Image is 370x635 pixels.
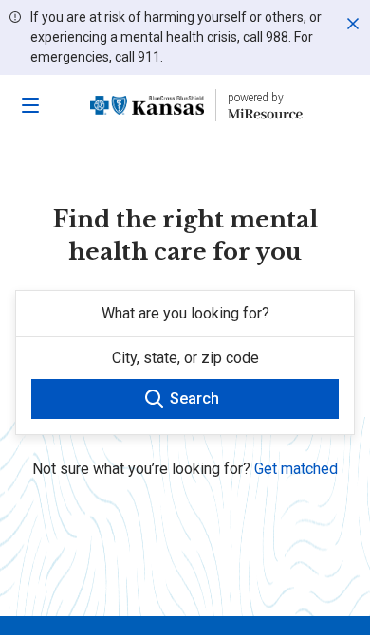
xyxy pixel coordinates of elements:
h1: Find the right mental health care for you [15,204,355,267]
p: Not sure what you’re looking for? [15,458,355,481]
img: Blue Cross Blue Shield Kansas [90,82,204,128]
button: Dismiss [343,11,362,34]
button: Search [31,379,339,419]
span: What are you looking for? [102,304,269,322]
button: Navigations [19,94,42,117]
button: What are you looking for? [16,291,354,336]
a: Blue Cross Blue Shield Kansaspowered by [90,82,303,128]
button: City, state, or zip code [16,337,354,379]
p: If you are at risk of harming yourself or others, or experiencing a mental health crisis, call 98... [30,8,336,67]
a: Get matched [254,460,338,478]
div: powered by [228,89,303,106]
